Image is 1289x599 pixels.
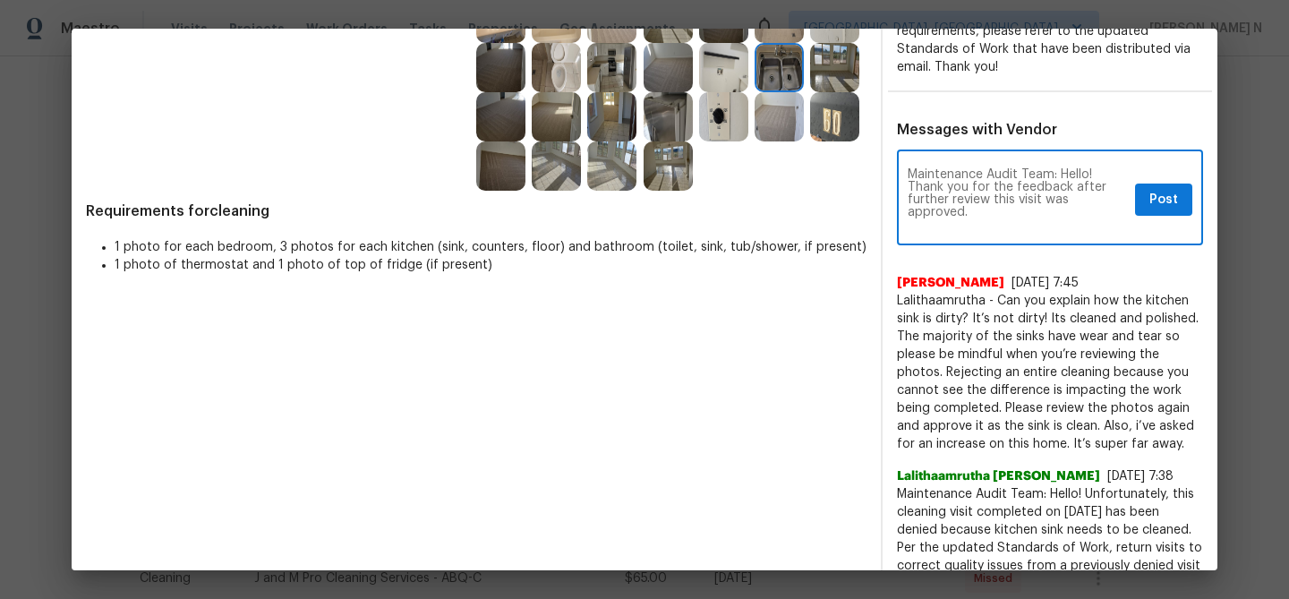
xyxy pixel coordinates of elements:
[115,238,866,256] li: 1 photo for each bedroom, 3 photos for each kitchen (sink, counters, floor) and bathroom (toilet,...
[86,202,866,220] span: Requirements for cleaning
[897,123,1057,137] span: Messages with Vendor
[1149,189,1178,211] span: Post
[897,274,1004,292] span: [PERSON_NAME]
[115,256,866,274] li: 1 photo of thermostat and 1 photo of top of fridge (if present)
[1135,184,1192,217] button: Post
[1012,277,1079,289] span: [DATE] 7:45
[897,467,1100,485] span: Lalithaamrutha [PERSON_NAME]
[1107,470,1174,483] span: [DATE] 7:38
[908,168,1128,231] textarea: Maintenance Audit Team: Hello! Thank you for the feedback after further review this visit was app...
[897,292,1203,453] span: Lalithaamrutha - Can you explain how the kitchen sink is dirty? It’s not dirty! Its cleaned and p...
